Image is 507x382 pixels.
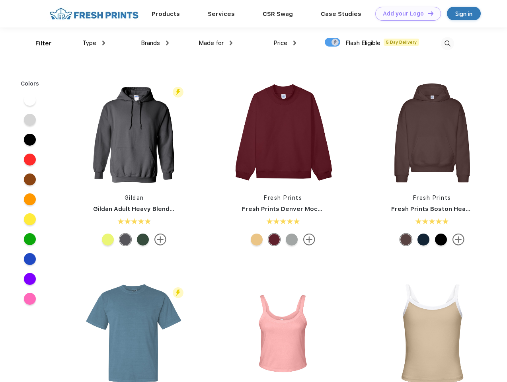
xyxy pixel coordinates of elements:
[47,7,141,21] img: fo%20logo%202.webp
[379,80,485,186] img: func=resize&h=266
[82,39,96,47] span: Type
[413,195,451,201] a: Fresh Prints
[173,87,183,97] img: flash_active_toggle.svg
[273,39,287,47] span: Price
[383,10,424,17] div: Add your Logo
[166,41,169,45] img: dropdown.png
[119,234,131,246] div: Charcoal
[93,205,267,212] a: Gildan Adult Heavy Blend 8 Oz. 50/50 Hooded Sweatshirt
[230,41,232,45] img: dropdown.png
[230,80,336,186] img: func=resize&h=266
[264,195,302,201] a: Fresh Prints
[286,234,298,246] div: Heathered Grey
[400,234,412,246] div: Dark Chocolate
[152,10,180,18] a: Products
[268,234,280,246] div: Crimson Red
[35,39,52,48] div: Filter
[417,234,429,246] div: Navy
[452,234,464,246] img: more.svg
[173,287,183,298] img: flash_active_toggle.svg
[154,234,166,246] img: more.svg
[15,80,45,88] div: Colors
[455,9,472,18] div: Sign in
[141,39,160,47] span: Brands
[251,234,263,246] div: Bahama Yellow
[435,234,447,246] div: Black
[441,37,454,50] img: desktop_search.svg
[137,234,149,246] div: Hth Sp Drk Green
[384,39,419,46] span: 5 Day Delivery
[102,41,105,45] img: dropdown.png
[242,205,415,212] a: Fresh Prints Denver Mock Neck Heavyweight Sweatshirt
[199,39,224,47] span: Made for
[447,7,481,20] a: Sign in
[81,80,187,186] img: func=resize&h=266
[345,39,380,47] span: Flash Eligible
[428,11,433,16] img: DT
[293,41,296,45] img: dropdown.png
[125,195,144,201] a: Gildan
[102,234,114,246] div: Safety Green
[303,234,315,246] img: more.svg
